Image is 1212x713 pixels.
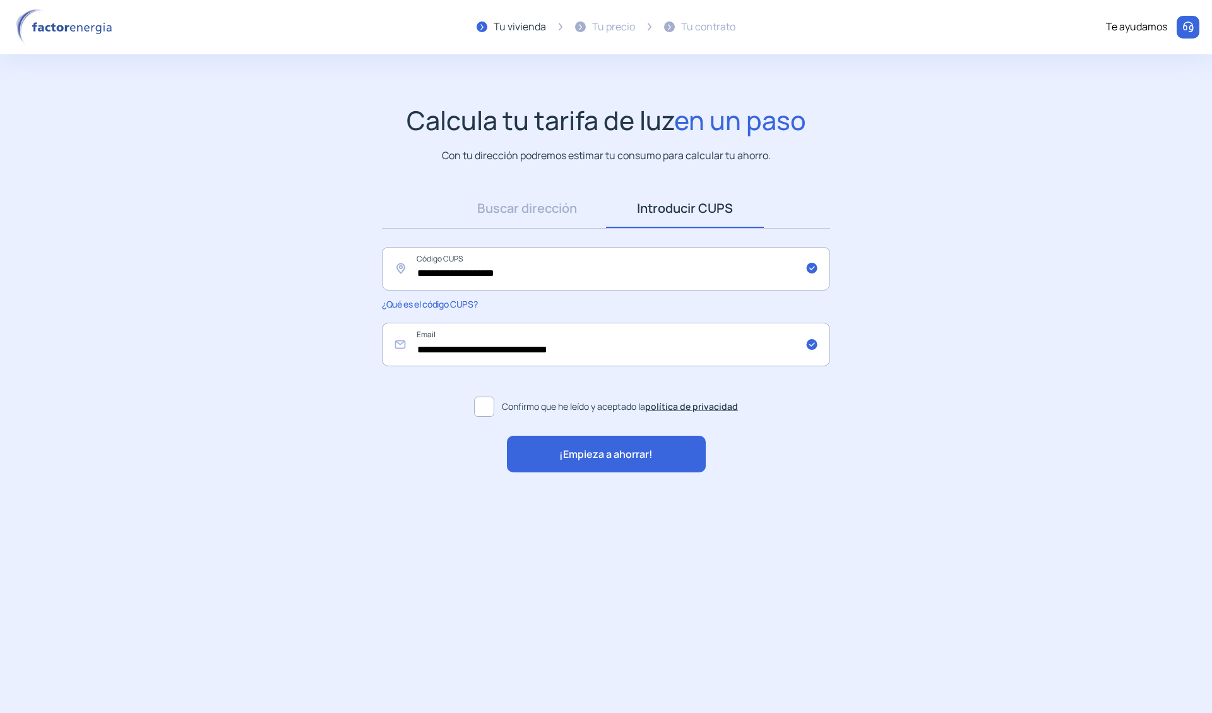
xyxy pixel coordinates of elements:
[13,9,120,45] img: logo factor
[494,19,546,35] div: Tu vivienda
[559,446,653,463] span: ¡Empieza a ahorrar!
[448,189,606,228] a: Buscar dirección
[681,19,735,35] div: Tu contrato
[502,400,738,414] span: Confirmo que he leído y aceptado la
[638,492,727,501] img: Trustpilot
[592,19,635,35] div: Tu precio
[674,102,806,138] span: en un paso
[645,400,738,412] a: política de privacidad
[442,148,771,164] p: Con tu dirección podremos estimar tu consumo para calcular tu ahorro.
[1106,19,1167,35] div: Te ayudamos
[407,105,806,136] h1: Calcula tu tarifa de luz
[486,488,632,505] p: "Rapidez y buen trato al cliente"
[1182,21,1194,33] img: llamar
[606,189,764,228] a: Introducir CUPS
[382,298,477,310] span: ¿Qué es el código CUPS?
